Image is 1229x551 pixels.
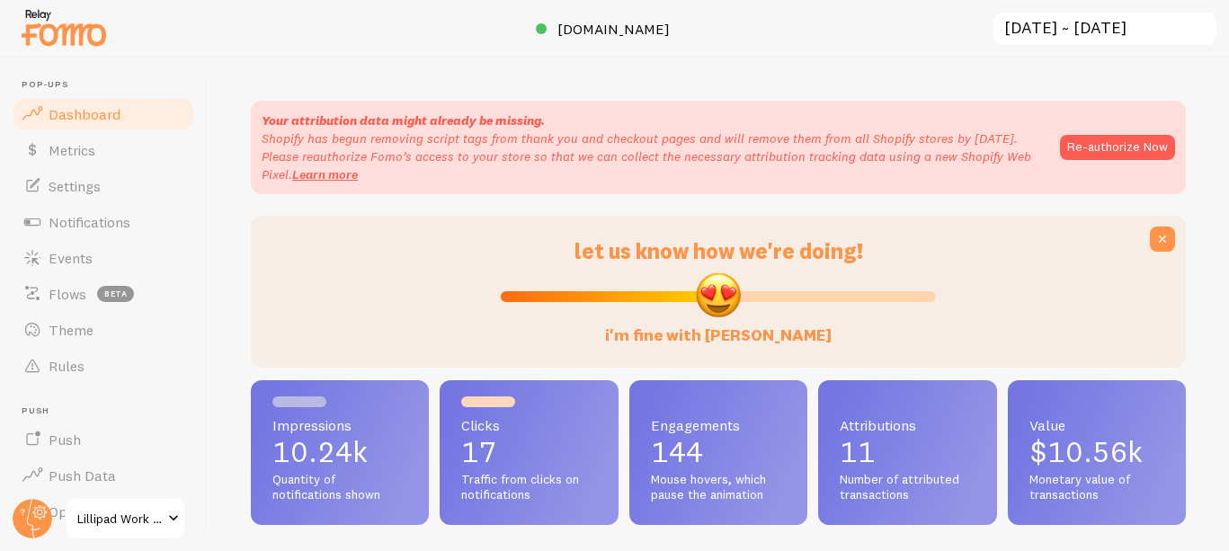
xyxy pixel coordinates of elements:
[11,240,196,276] a: Events
[49,177,101,195] span: Settings
[49,285,86,303] span: Flows
[97,286,134,302] span: beta
[605,307,832,346] label: i'm fine with [PERSON_NAME]
[1029,472,1164,503] span: Monetary value of transactions
[22,405,196,417] span: Push
[49,249,93,267] span: Events
[461,472,596,503] span: Traffic from clicks on notifications
[11,204,196,240] a: Notifications
[262,129,1042,183] p: Shopify has begun removing script tags from thank you and checkout pages and will remove them fro...
[65,497,186,540] a: Lillipad Work Solutions
[272,418,407,432] span: Impressions
[49,431,81,449] span: Push
[11,312,196,348] a: Theme
[11,422,196,458] a: Push
[11,493,196,529] a: Opt-In
[49,105,120,123] span: Dashboard
[840,418,975,432] span: Attributions
[11,96,196,132] a: Dashboard
[49,357,85,375] span: Rules
[19,4,109,50] img: fomo-relay-logo-orange.svg
[1029,434,1143,469] span: $10.56k
[49,213,130,231] span: Notifications
[694,271,743,319] img: emoji.png
[49,141,95,159] span: Metrics
[11,168,196,204] a: Settings
[11,276,196,312] a: Flows beta
[11,458,196,493] a: Push Data
[262,112,545,129] strong: Your attribution data might already be missing.
[651,438,786,467] p: 144
[22,79,196,91] span: Pop-ups
[461,418,596,432] span: Clicks
[292,166,358,182] a: Learn more
[840,472,975,503] span: Number of attributed transactions
[272,472,407,503] span: Quantity of notifications shown
[49,321,94,339] span: Theme
[651,418,786,432] span: Engagements
[840,438,975,467] p: 11
[651,472,786,503] span: Mouse hovers, which pause the animation
[77,508,163,529] span: Lillipad Work Solutions
[272,438,407,467] p: 10.24k
[11,348,196,384] a: Rules
[11,132,196,168] a: Metrics
[1060,135,1175,160] button: Re-authorize Now
[461,438,596,467] p: 17
[49,467,116,484] span: Push Data
[574,237,863,264] span: let us know how we're doing!
[1029,418,1164,432] span: Value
